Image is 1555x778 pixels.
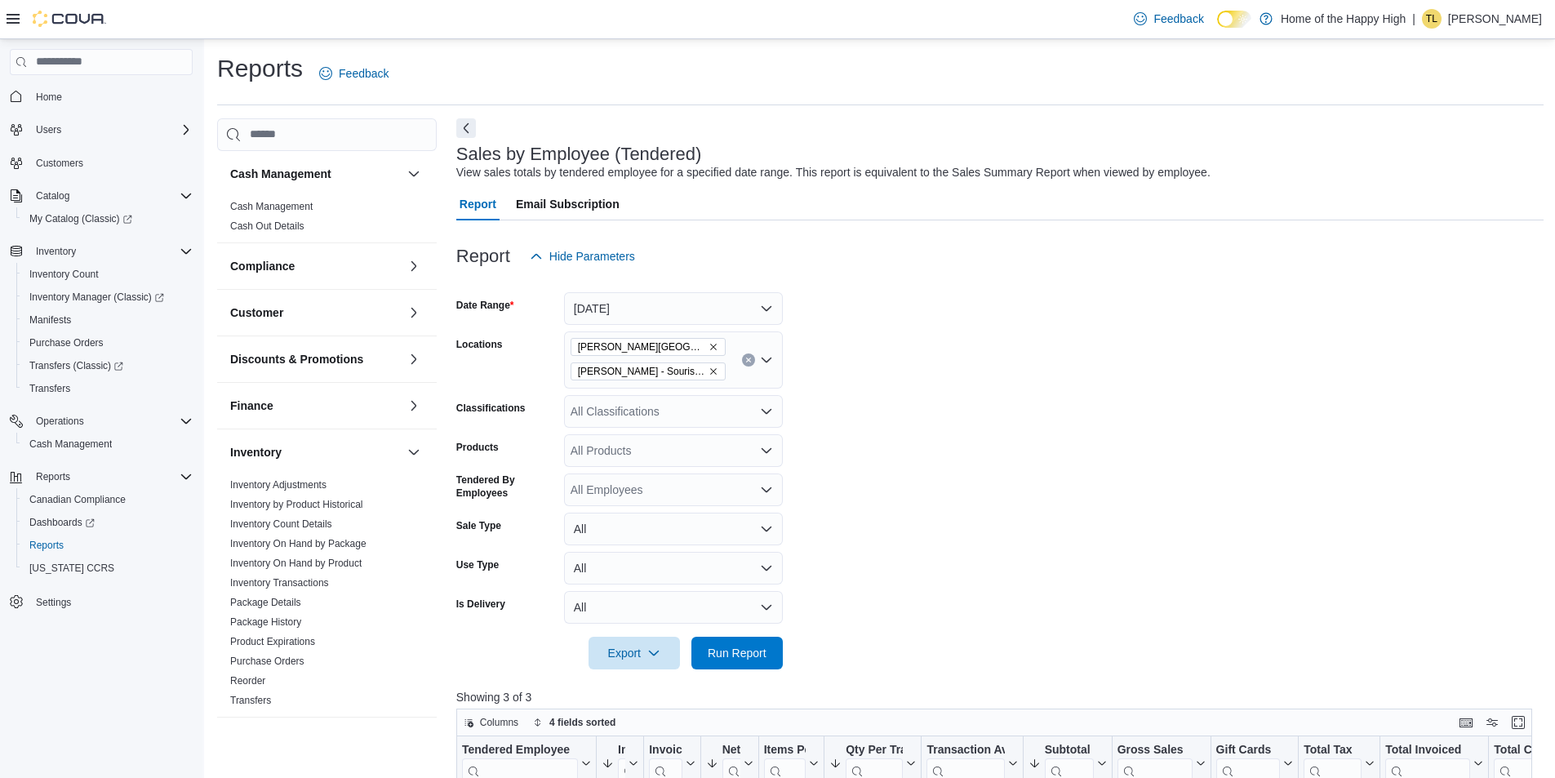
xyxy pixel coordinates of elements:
button: Remove Estevan - Estevan Plaza - Fire & Flower from selection in this group [709,342,718,352]
span: Export [598,637,670,669]
p: Home of the Happy High [1281,9,1406,29]
span: Settings [29,591,193,611]
span: Dark Mode [1217,28,1218,29]
span: Inventory [36,245,76,258]
label: Products [456,441,499,454]
h3: Cash Management [230,166,331,182]
button: Open list of options [760,444,773,457]
span: Users [29,120,193,140]
button: Users [29,120,68,140]
span: Washington CCRS [23,558,193,578]
span: Dashboards [23,513,193,532]
button: Display options [1482,713,1502,732]
div: Invoices Sold [618,742,625,758]
p: | [1412,9,1415,29]
span: Estevan - Estevan Plaza - Fire & Flower [571,338,726,356]
div: Qty Per Transaction [846,742,903,758]
button: Reports [3,465,199,488]
span: My Catalog (Classic) [23,209,193,229]
button: Next [456,118,476,138]
button: [DATE] [564,292,783,325]
nav: Complex example [10,78,193,656]
span: Inventory On Hand by Package [230,537,367,550]
span: Package Details [230,596,301,609]
span: Reorder [230,674,265,687]
span: Cash Management [23,434,193,454]
a: Transfers (Classic) [16,354,199,377]
button: All [564,552,783,585]
button: Remove Estevan - Souris Avenue - Fire & Flower from selection in this group [709,367,718,376]
a: Product Expirations [230,636,315,647]
button: Clear input [742,353,755,367]
span: Operations [36,415,84,428]
label: Classifications [456,402,526,415]
span: TL [1426,9,1437,29]
span: Feedback [1153,11,1203,27]
a: Inventory Transactions [230,577,329,589]
div: Tammy Lacharite [1422,9,1442,29]
span: Email Subscription [516,188,620,220]
a: Cash Management [230,201,313,212]
div: Net Sold [722,742,740,758]
button: All [564,591,783,624]
div: Transaction Average [926,742,1004,758]
span: Home [29,87,193,107]
button: All [564,513,783,545]
a: Package Details [230,597,301,608]
button: Keyboard shortcuts [1456,713,1476,732]
a: Inventory Adjustments [230,479,327,491]
button: Open list of options [760,353,773,367]
span: Canadian Compliance [23,490,193,509]
button: Compliance [230,258,401,274]
div: Invoices Ref [649,742,682,758]
span: Home [36,91,62,104]
p: Showing 3 of 3 [456,689,1544,705]
button: Home [3,85,199,109]
button: Discounts & Promotions [230,351,401,367]
h3: Discounts & Promotions [230,351,363,367]
span: [US_STATE] CCRS [29,562,114,575]
span: Inventory Manager (Classic) [29,291,164,304]
label: Tendered By Employees [456,473,558,500]
h3: Customer [230,305,283,321]
button: Inventory [230,444,401,460]
span: 4 fields sorted [549,716,615,729]
button: Export [589,637,680,669]
span: Reports [29,539,64,552]
span: Columns [480,716,518,729]
a: Inventory Count Details [230,518,332,530]
button: Compliance [404,256,424,276]
button: Catalog [3,184,199,207]
label: Is Delivery [456,598,505,611]
a: Feedback [1127,2,1210,35]
a: Inventory Manager (Classic) [23,287,171,307]
span: Hide Parameters [549,248,635,265]
button: Cash Management [230,166,401,182]
span: Inventory Count [23,265,193,284]
a: Transfers [230,695,271,706]
div: View sales totals by tendered employee for a specified date range. This report is equivalent to t... [456,164,1211,181]
span: Transfers (Classic) [23,356,193,376]
label: Date Range [456,299,514,312]
button: Manifests [16,309,199,331]
h3: Inventory [230,444,282,460]
span: Transfers [230,694,271,707]
button: Cash Management [404,164,424,184]
h3: Sales by Employee (Tendered) [456,144,702,164]
span: Manifests [23,310,193,330]
button: Open list of options [760,405,773,418]
button: Customer [230,305,401,321]
a: My Catalog (Classic) [16,207,199,230]
span: Reports [29,467,193,487]
div: Gift Cards [1215,742,1280,758]
button: Inventory [404,442,424,462]
button: Operations [29,411,91,431]
button: Finance [230,398,401,414]
div: Gross Sales [1117,742,1192,758]
span: [PERSON_NAME] - Souris Avenue - Fire & Flower [578,363,705,380]
button: Canadian Compliance [16,488,199,511]
a: Inventory Manager (Classic) [16,286,199,309]
button: Customers [3,151,199,175]
span: Transfers [29,382,70,395]
span: Report [460,188,496,220]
